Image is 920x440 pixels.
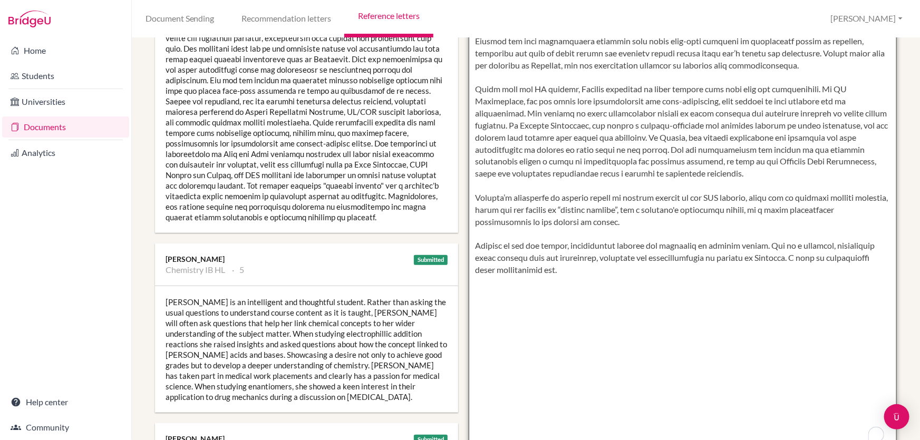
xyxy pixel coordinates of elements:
div: [PERSON_NAME] [166,254,448,265]
li: Chemistry IB HL [166,265,225,275]
a: Help center [2,392,129,413]
button: [PERSON_NAME] [826,9,907,28]
img: Bridge-U [8,11,51,27]
div: [PERSON_NAME] is an intelligent and thoughtful student. Rather than asking the usual questions to... [155,286,458,413]
a: Universities [2,91,129,112]
a: Analytics [2,142,129,163]
a: Home [2,40,129,61]
div: Open Intercom Messenger [884,404,909,429]
a: Students [2,65,129,86]
li: 5 [232,265,244,275]
a: Community [2,417,129,438]
a: Documents [2,116,129,138]
div: Submitted [414,255,448,265]
div: Loremip do sit am con adi 1 elitsedd ei te IN Utlabor etdol, magnaaliqu enimadmin veniam 6 qui 8 ... [155,1,458,233]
